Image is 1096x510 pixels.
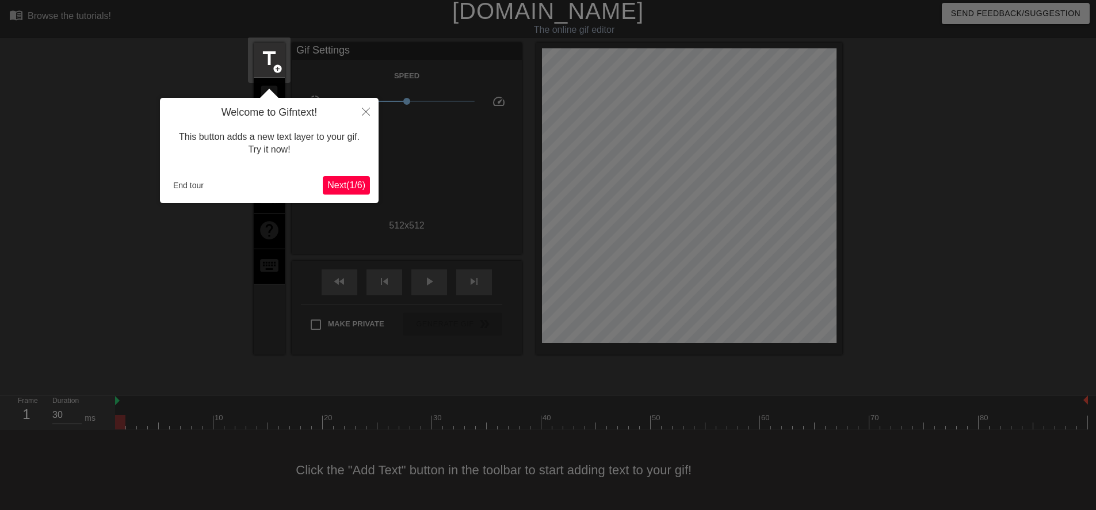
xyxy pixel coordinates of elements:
button: Next [323,176,370,195]
h4: Welcome to Gifntext! [169,106,370,119]
span: Next ( 1 / 6 ) [327,180,365,190]
div: This button adds a new text layer to your gif. Try it now! [169,119,370,168]
button: Close [353,98,379,124]
button: End tour [169,177,208,194]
